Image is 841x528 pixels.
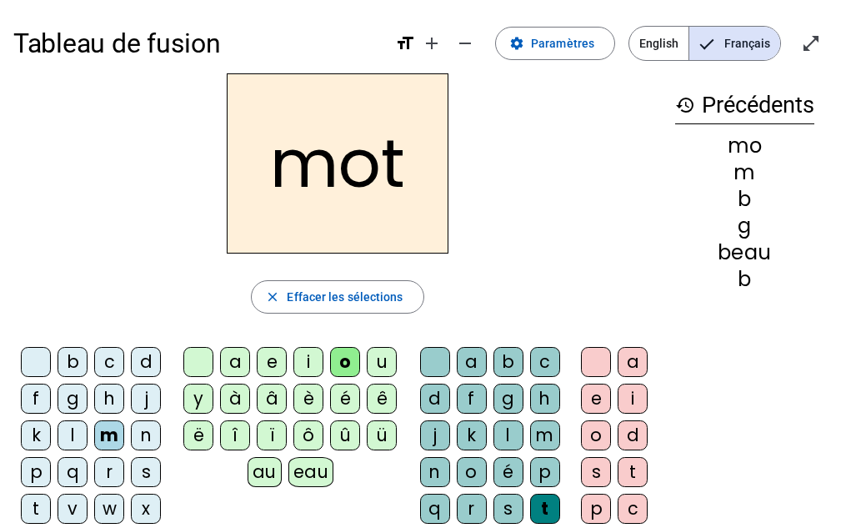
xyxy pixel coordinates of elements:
div: c [618,494,648,524]
div: ï [257,420,287,450]
div: q [58,457,88,487]
mat-icon: settings [509,36,524,51]
div: au [248,457,282,487]
div: t [618,457,648,487]
div: m [675,163,814,183]
div: d [131,347,161,377]
div: b [675,269,814,289]
div: g [58,384,88,414]
button: Effacer les sélections [251,280,423,314]
div: l [58,420,88,450]
mat-icon: add [422,33,442,53]
div: â [257,384,287,414]
div: a [618,347,648,377]
div: r [94,457,124,487]
div: a [457,347,487,377]
h2: mot [227,73,448,254]
div: beau [675,243,814,263]
div: f [21,384,51,414]
div: h [530,384,560,414]
mat-button-toggle-group: Language selection [628,26,781,61]
div: h [94,384,124,414]
div: p [581,494,611,524]
button: Diminuer la taille de la police [448,27,482,60]
div: e [257,347,287,377]
div: o [581,420,611,450]
mat-icon: history [675,95,695,115]
div: m [94,420,124,450]
h3: Précédents [675,87,814,124]
div: g [675,216,814,236]
div: f [457,384,487,414]
div: eau [288,457,334,487]
div: c [94,347,124,377]
div: d [420,384,450,414]
div: a [220,347,250,377]
div: o [457,457,487,487]
div: s [581,457,611,487]
div: t [530,494,560,524]
div: d [618,420,648,450]
div: è [293,384,323,414]
div: i [618,384,648,414]
div: r [457,494,487,524]
div: î [220,420,250,450]
div: u [367,347,397,377]
h1: Tableau de fusion [13,17,382,70]
div: n [420,457,450,487]
div: s [493,494,523,524]
div: s [131,457,161,487]
div: j [131,384,161,414]
mat-icon: format_size [395,33,415,53]
div: t [21,494,51,524]
div: n [131,420,161,450]
button: Entrer en plein écran [794,27,828,60]
div: p [530,457,560,487]
div: b [675,189,814,209]
div: w [94,494,124,524]
div: i [293,347,323,377]
div: à [220,384,250,414]
div: p [21,457,51,487]
div: ë [183,420,213,450]
mat-icon: open_in_full [801,33,821,53]
div: q [420,494,450,524]
div: k [21,420,51,450]
div: m [530,420,560,450]
div: c [530,347,560,377]
div: ê [367,384,397,414]
div: j [420,420,450,450]
div: b [58,347,88,377]
div: l [493,420,523,450]
span: Effacer les sélections [287,287,403,307]
div: ô [293,420,323,450]
mat-icon: close [265,289,280,304]
div: g [493,384,523,414]
span: English [629,27,688,60]
mat-icon: remove [455,33,475,53]
div: b [493,347,523,377]
span: Français [689,27,780,60]
span: Paramètres [531,33,594,53]
div: û [330,420,360,450]
div: é [493,457,523,487]
div: k [457,420,487,450]
div: é [330,384,360,414]
div: y [183,384,213,414]
div: x [131,494,161,524]
button: Paramètres [495,27,615,60]
div: v [58,494,88,524]
div: ü [367,420,397,450]
div: o [330,347,360,377]
div: mo [675,136,814,156]
div: e [581,384,611,414]
button: Augmenter la taille de la police [415,27,448,60]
